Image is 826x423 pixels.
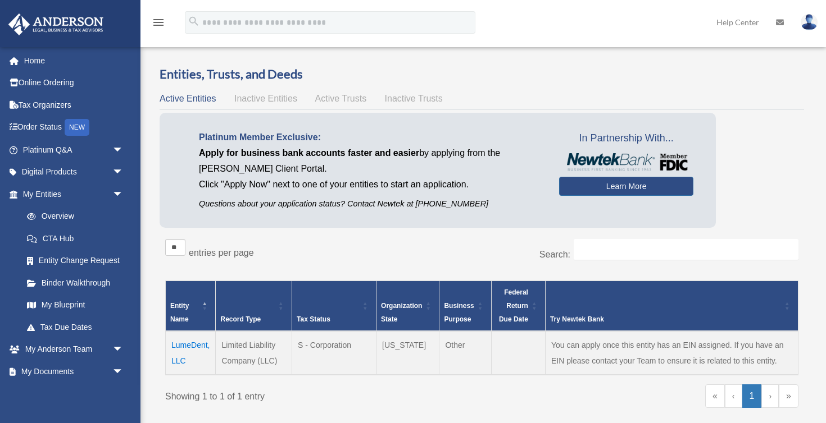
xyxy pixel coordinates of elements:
p: Questions about your application status? Contact Newtek at [PHONE_NUMBER] [199,197,542,211]
img: User Pic [801,14,818,30]
a: Tax Organizers [8,94,140,116]
label: entries per page [189,248,254,258]
p: by applying from the [PERSON_NAME] Client Portal. [199,145,542,177]
a: My Documentsarrow_drop_down [8,360,140,383]
td: LumeDent, LLC [166,331,216,375]
p: Click "Apply Now" next to one of your entities to start an application. [199,177,542,192]
a: Home [8,49,140,72]
th: Business Purpose: Activate to sort [439,281,491,331]
th: Record Type: Activate to sort [216,281,292,331]
a: Online Learningarrow_drop_down [8,383,140,405]
span: Inactive Trusts [385,94,443,103]
td: You can apply once this entity has an EIN assigned. If you have an EIN please contact your Team t... [545,331,798,375]
a: Online Ordering [8,72,140,94]
span: Business Purpose [444,302,474,323]
a: Tax Due Dates [16,316,135,338]
label: Search: [539,250,570,259]
i: menu [152,16,165,29]
th: Entity Name: Activate to invert sorting [166,281,216,331]
th: Tax Status: Activate to sort [292,281,376,331]
a: Binder Walkthrough [16,272,135,294]
td: Limited Liability Company (LLC) [216,331,292,375]
a: Digital Productsarrow_drop_down [8,161,140,183]
a: First [705,384,725,408]
span: Organization State [381,302,422,323]
a: My Anderson Teamarrow_drop_down [8,338,140,361]
span: Active Trusts [315,94,367,103]
a: Entity Change Request [16,250,135,272]
a: Order StatusNEW [8,116,140,139]
td: Other [439,331,491,375]
span: Inactive Entities [234,94,297,103]
a: CTA Hub [16,227,135,250]
span: arrow_drop_down [112,360,135,383]
h3: Entities, Trusts, and Deeds [160,66,804,83]
th: Try Newtek Bank : Activate to sort [545,281,798,331]
span: arrow_drop_down [112,161,135,184]
span: arrow_drop_down [112,338,135,361]
a: menu [152,20,165,29]
span: arrow_drop_down [112,383,135,406]
span: Active Entities [160,94,216,103]
a: Next [761,384,779,408]
i: search [188,15,200,27]
span: Apply for business bank accounts faster and easier [199,148,419,158]
div: Showing 1 to 1 of 1 entry [165,384,474,404]
span: Entity Name [170,302,189,323]
span: Federal Return Due Date [499,288,528,323]
span: arrow_drop_down [112,139,135,162]
img: Anderson Advisors Platinum Portal [5,13,107,35]
a: My Entitiesarrow_drop_down [8,183,135,205]
a: 1 [742,384,762,408]
a: Platinum Q&Aarrow_drop_down [8,139,140,161]
span: Record Type [220,315,261,323]
td: S - Corporation [292,331,376,375]
th: Federal Return Due Date: Activate to sort [491,281,545,331]
span: arrow_drop_down [112,183,135,206]
th: Organization State: Activate to sort [376,281,439,331]
p: Platinum Member Exclusive: [199,130,542,145]
div: Try Newtek Bank [550,312,781,326]
a: Previous [725,384,742,408]
td: [US_STATE] [376,331,439,375]
span: Tax Status [297,315,330,323]
a: My Blueprint [16,294,135,316]
span: In Partnership With... [559,130,693,148]
a: Overview [16,205,129,228]
a: Learn More [559,177,693,196]
a: Last [779,384,798,408]
img: NewtekBankLogoSM.png [565,153,688,171]
div: NEW [65,119,89,136]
